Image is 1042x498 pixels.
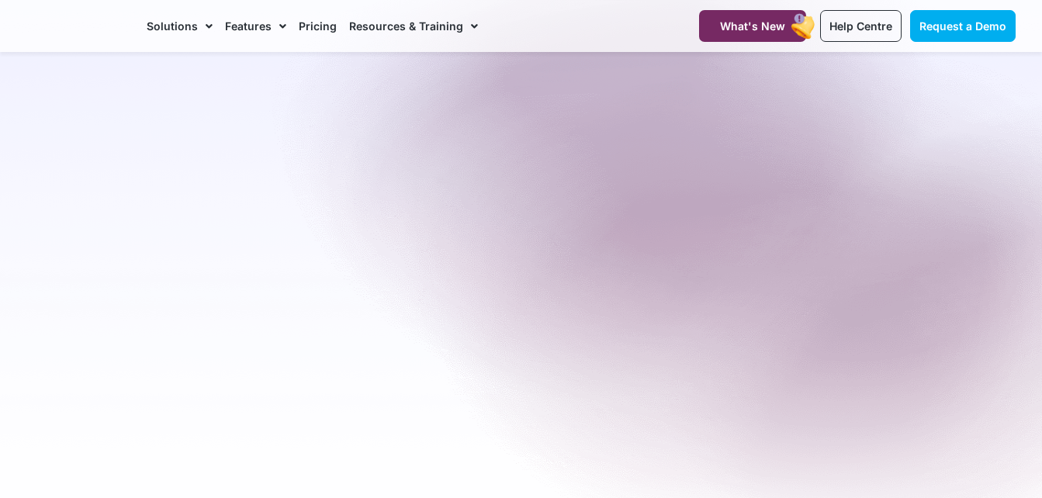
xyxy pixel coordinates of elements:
span: What's New [720,19,785,33]
img: CareMaster Logo [27,15,132,38]
a: What's New [699,10,806,42]
span: Request a Demo [919,19,1006,33]
span: Help Centre [829,19,892,33]
a: Request a Demo [910,10,1016,42]
a: Help Centre [820,10,902,42]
